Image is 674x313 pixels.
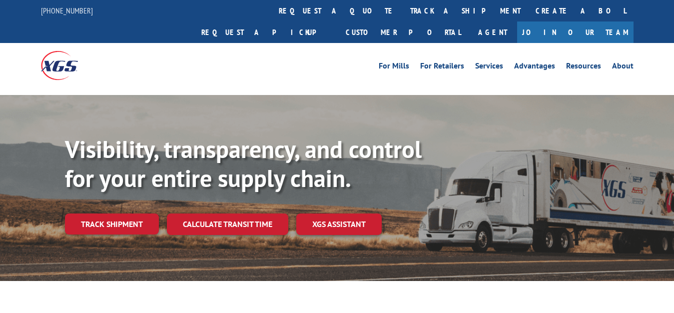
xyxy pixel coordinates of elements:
b: Visibility, transparency, and control for your entire supply chain. [65,133,422,193]
a: Customer Portal [338,21,468,43]
a: For Mills [379,62,409,73]
a: Services [475,62,503,73]
a: Advantages [514,62,555,73]
a: [PHONE_NUMBER] [41,5,93,15]
a: Agent [468,21,517,43]
a: Calculate transit time [167,213,288,235]
a: Resources [566,62,601,73]
a: Join Our Team [517,21,634,43]
a: XGS ASSISTANT [296,213,382,235]
a: About [612,62,634,73]
a: Request a pickup [194,21,338,43]
a: Track shipment [65,213,159,234]
a: For Retailers [420,62,464,73]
